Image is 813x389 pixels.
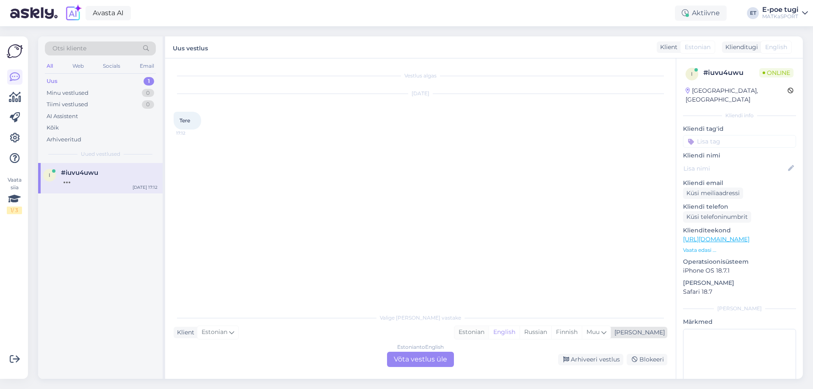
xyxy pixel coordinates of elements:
[176,130,208,136] span: 17:12
[174,314,667,322] div: Valige [PERSON_NAME] vastake
[722,43,758,52] div: Klienditugi
[627,354,667,365] div: Blokeeri
[586,328,600,336] span: Muu
[520,326,551,339] div: Russian
[64,4,82,22] img: explore-ai
[558,354,623,365] div: Arhiveeri vestlus
[759,68,794,77] span: Online
[683,317,796,326] p: Märkmed
[47,77,58,86] div: Uus
[101,61,122,72] div: Socials
[47,124,59,132] div: Kõik
[765,43,787,52] span: English
[47,135,81,144] div: Arhiveeritud
[138,61,156,72] div: Email
[551,326,582,339] div: Finnish
[685,43,711,52] span: Estonian
[683,124,796,133] p: Kliendi tag'id
[397,343,444,351] div: Estonian to English
[683,287,796,296] p: Safari 18.7
[683,188,743,199] div: Küsi meiliaadressi
[174,328,194,337] div: Klient
[7,207,22,214] div: 1 / 3
[7,176,22,214] div: Vaata siia
[47,100,88,109] div: Tiimi vestlused
[611,328,665,337] div: [PERSON_NAME]
[489,326,520,339] div: English
[683,135,796,148] input: Lisa tag
[144,77,154,86] div: 1
[675,6,727,21] div: Aktiivne
[61,169,98,177] span: #iuvu4uwu
[49,172,50,178] span: i
[71,61,86,72] div: Web
[657,43,677,52] div: Klient
[45,61,55,72] div: All
[762,6,808,20] a: E-poe tugiMATKaSPORT
[173,41,208,53] label: Uus vestlus
[142,100,154,109] div: 0
[7,43,23,59] img: Askly Logo
[762,6,799,13] div: E-poe tugi
[174,90,667,97] div: [DATE]
[47,112,78,121] div: AI Assistent
[454,326,489,339] div: Estonian
[762,13,799,20] div: MATKaSPORT
[683,257,796,266] p: Operatsioonisüsteem
[683,151,796,160] p: Kliendi nimi
[686,86,788,104] div: [GEOGRAPHIC_DATA], [GEOGRAPHIC_DATA]
[53,44,86,53] span: Otsi kliente
[180,117,190,124] span: Tere
[174,72,667,80] div: Vestlus algas
[703,68,759,78] div: # iuvu4uwu
[683,235,749,243] a: [URL][DOMAIN_NAME]
[86,6,131,20] a: Avasta AI
[142,89,154,97] div: 0
[683,305,796,312] div: [PERSON_NAME]
[683,164,786,173] input: Lisa nimi
[683,112,796,119] div: Kliendi info
[747,7,759,19] div: ET
[683,279,796,287] p: [PERSON_NAME]
[683,211,751,223] div: Küsi telefoninumbrit
[202,328,227,337] span: Estonian
[81,150,120,158] span: Uued vestlused
[683,179,796,188] p: Kliendi email
[387,352,454,367] div: Võta vestlus üle
[683,202,796,211] p: Kliendi telefon
[47,89,88,97] div: Minu vestlused
[133,184,158,190] div: [DATE] 17:12
[683,226,796,235] p: Klienditeekond
[683,266,796,275] p: iPhone OS 18.7.1
[683,246,796,254] p: Vaata edasi ...
[691,71,693,77] span: i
